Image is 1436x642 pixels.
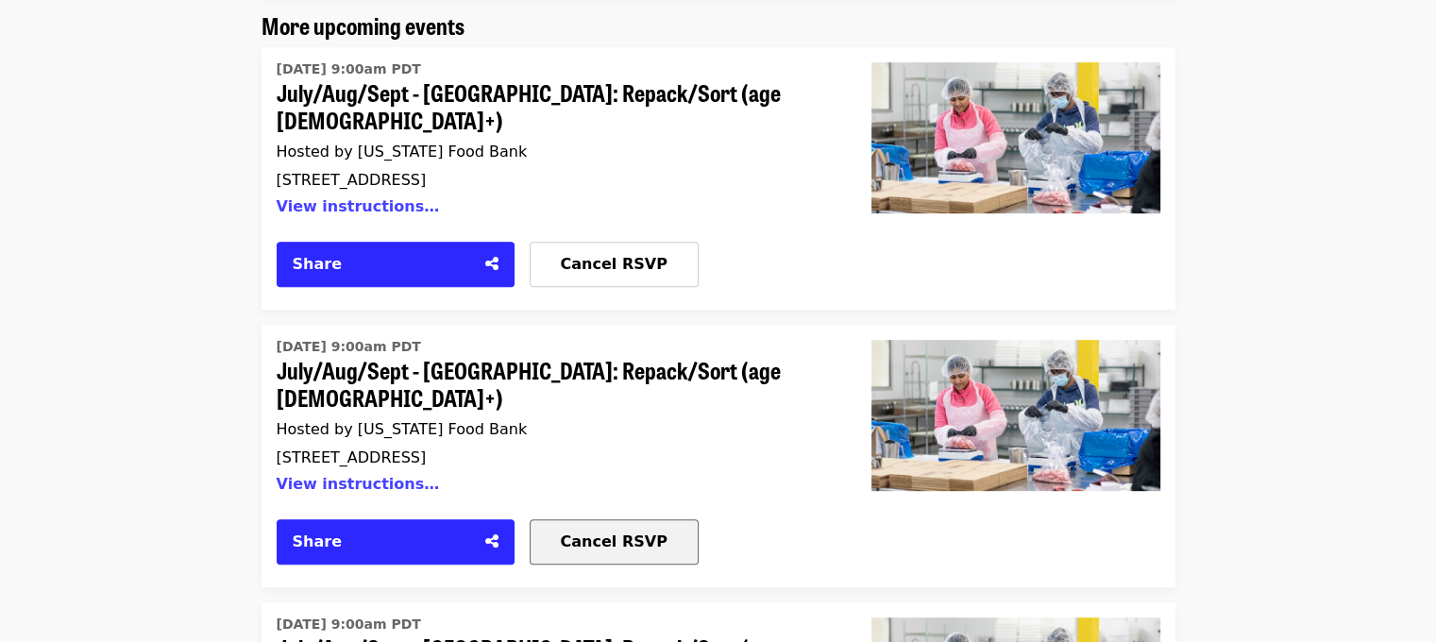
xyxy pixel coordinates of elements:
span: Cancel RSVP [561,255,667,273]
a: July/Aug/Sept - Beaverton: Repack/Sort (age 10+) [856,325,1175,587]
img: July/Aug/Sept - Beaverton: Repack/Sort (age 10+) [871,62,1160,213]
time: [DATE] 9:00am PDT [277,59,421,79]
i: share-alt icon [485,255,498,273]
time: [DATE] 9:00am PDT [277,337,421,357]
button: Share [277,519,515,565]
div: Share [293,531,474,553]
a: July/Aug/Sept - Beaverton: Repack/Sort (age 10+) [277,332,826,504]
span: More upcoming events [262,8,465,42]
span: July/Aug/Sept - [GEOGRAPHIC_DATA]: Repack/Sort (age [DEMOGRAPHIC_DATA]+) [277,357,826,412]
time: [DATE] 9:00am PDT [277,615,421,634]
img: July/Aug/Sept - Beaverton: Repack/Sort (age 10+) [871,340,1160,491]
a: July/Aug/Sept - Beaverton: Repack/Sort (age 10+) [856,47,1175,310]
span: Hosted by [US_STATE] Food Bank [277,420,528,438]
button: Cancel RSVP [530,519,699,565]
span: Hosted by [US_STATE] Food Bank [277,143,528,160]
div: [STREET_ADDRESS] [277,171,826,189]
a: July/Aug/Sept - Beaverton: Repack/Sort (age 10+) [277,55,826,227]
span: Cancel RSVP [561,532,667,550]
button: View instructions… [277,197,440,215]
button: View instructions… [277,475,440,493]
i: share-alt icon [485,532,498,550]
button: Share [277,242,515,287]
span: July/Aug/Sept - [GEOGRAPHIC_DATA]: Repack/Sort (age [DEMOGRAPHIC_DATA]+) [277,79,826,134]
div: Share [293,253,474,276]
div: [STREET_ADDRESS] [277,448,826,466]
button: Cancel RSVP [530,242,699,287]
